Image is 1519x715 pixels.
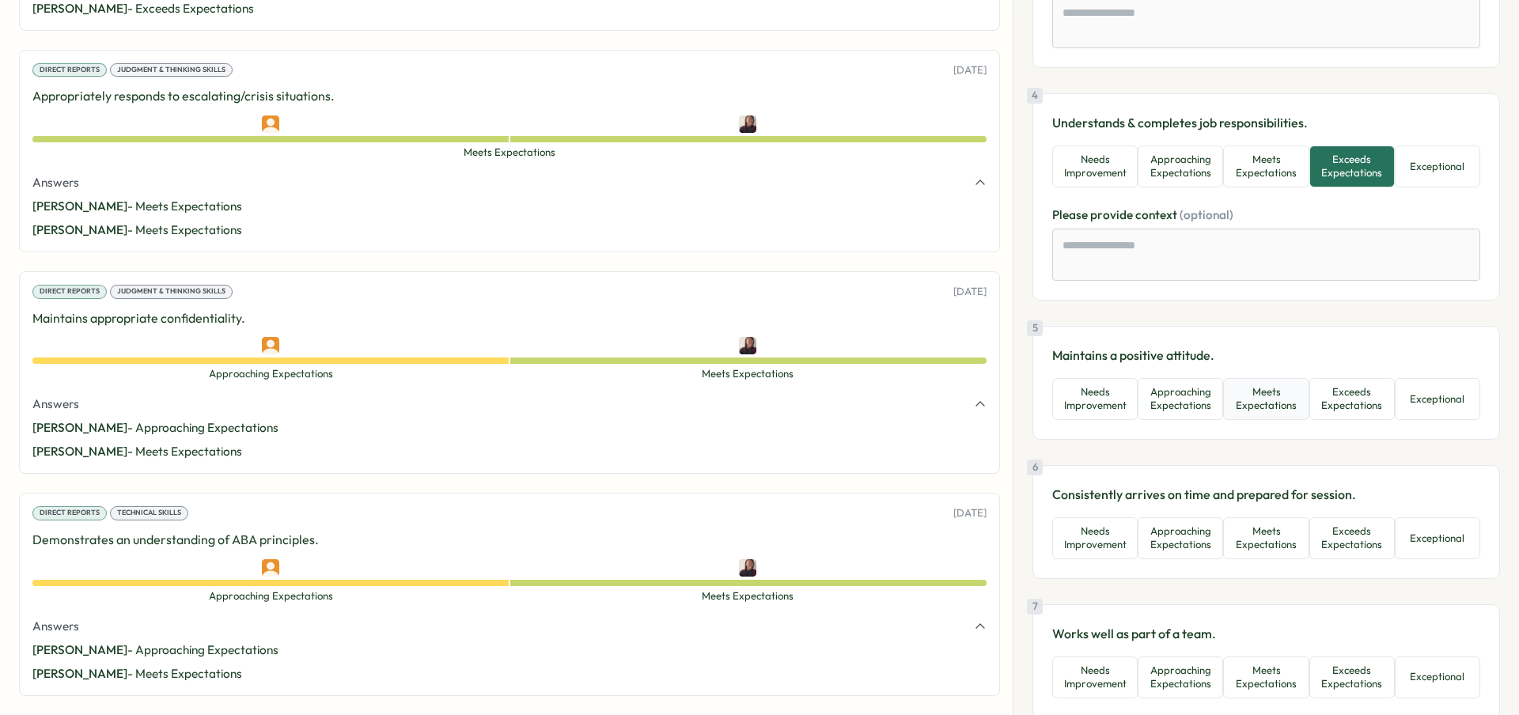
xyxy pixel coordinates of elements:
[262,115,279,133] img: Olivia Arellano
[110,63,233,78] div: Judgment & Thinking Skills
[32,221,987,239] p: - Meets Expectations
[32,1,127,16] span: [PERSON_NAME]
[1052,207,1090,222] span: Please
[32,198,987,215] p: - Meets Expectations
[32,174,987,191] button: Answers
[1309,517,1395,559] button: Exceeds Expectations
[1052,378,1138,420] button: Needs Improvement
[32,199,127,214] span: [PERSON_NAME]
[1395,378,1480,420] button: Exceptional
[110,506,188,520] div: Technical Skills
[32,222,127,237] span: [PERSON_NAME]
[32,618,987,635] button: Answers
[1138,378,1223,420] button: Approaching Expectations
[1027,599,1043,615] div: 7
[739,559,756,577] img: Ajisha Sutton
[32,666,127,681] span: [PERSON_NAME]
[110,285,233,299] div: Judgment & Thinking Skills
[32,174,79,191] span: Answers
[1052,146,1138,187] button: Needs Improvement
[953,63,987,78] p: [DATE]
[32,665,987,683] p: - Meets Expectations
[1395,517,1480,559] button: Exceptional
[1027,88,1043,104] div: 4
[1052,656,1138,698] button: Needs Improvement
[1052,485,1480,505] p: Consistently arrives on time and prepared for session.
[1223,656,1309,698] button: Meets Expectations
[32,86,987,106] p: Appropriately responds to escalating/crisis situations.
[1309,378,1395,420] button: Exceeds Expectations
[1395,656,1480,698] button: Exceptional
[1395,146,1480,187] button: Exceptional
[1223,517,1309,559] button: Meets Expectations
[739,337,756,354] img: Ajisha Sutton
[32,642,127,657] span: [PERSON_NAME]
[1052,624,1480,644] p: Works well as part of a team.
[32,506,107,520] div: Direct Reports
[1135,207,1180,222] span: context
[32,367,509,381] span: Approaching Expectations
[32,420,127,435] span: [PERSON_NAME]
[32,63,107,78] div: Direct Reports
[32,395,79,413] span: Answers
[1138,517,1223,559] button: Approaching Expectations
[32,285,107,299] div: Direct Reports
[32,395,987,413] button: Answers
[953,506,987,520] p: [DATE]
[1309,656,1395,698] button: Exceeds Expectations
[1052,517,1138,559] button: Needs Improvement
[1180,207,1233,222] span: (optional)
[953,285,987,299] p: [DATE]
[509,589,987,603] span: Meets Expectations
[1309,146,1395,187] button: Exceeds Expectations
[32,530,987,550] p: Demonstrates an understanding of ABA principles.
[1090,207,1135,222] span: provide
[32,641,987,659] p: - Approaching Expectations
[1223,146,1309,187] button: Meets Expectations
[32,419,987,437] p: - Approaching Expectations
[32,618,79,635] span: Answers
[509,367,987,381] span: Meets Expectations
[739,115,756,133] img: Ajisha Sutton
[32,589,509,603] span: Approaching Expectations
[1027,320,1043,336] div: 5
[32,308,987,328] p: Maintains appropriate confidentiality.
[262,559,279,577] img: Olivia Arellano
[1052,113,1480,133] p: Understands & completes job responsibilities.
[1138,146,1223,187] button: Approaching Expectations
[32,443,987,460] p: - Meets Expectations
[1027,460,1043,475] div: 6
[1138,656,1223,698] button: Approaching Expectations
[1223,378,1309,420] button: Meets Expectations
[32,444,127,459] span: [PERSON_NAME]
[32,146,987,160] span: Meets Expectations
[1052,346,1480,365] p: Maintains a positive attitude.
[262,337,279,354] img: Olivia Arellano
